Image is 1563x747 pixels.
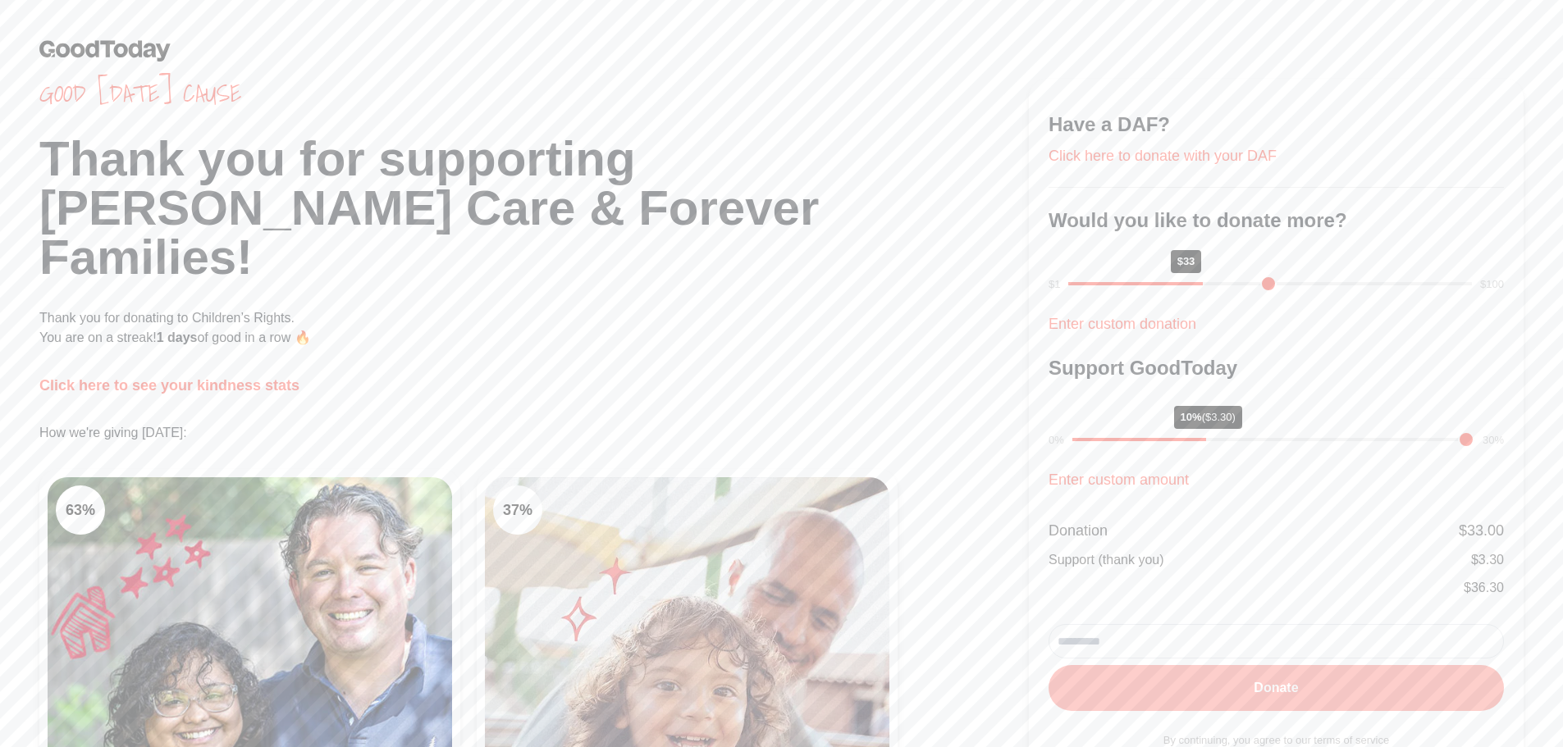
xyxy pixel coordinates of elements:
div: 10% [1174,406,1242,429]
h3: Support GoodToday [1049,355,1504,381]
span: Good [DATE] cause [39,79,1029,108]
h3: Have a DAF? [1049,112,1504,138]
div: $ [1464,578,1504,598]
span: 1 days [157,330,198,344]
h1: Thank you for supporting [PERSON_NAME] Care & Forever Families! [39,134,1029,282]
img: GoodToday [39,39,171,61]
div: 30% [1483,432,1504,449]
span: 33.00 [1467,522,1504,539]
span: ($3.30) [1202,411,1236,423]
div: Support (thank you) [1049,550,1164,570]
div: Donation [1049,519,1108,542]
h3: Would you like to donate more? [1049,207,1504,234]
div: $ [1471,550,1504,570]
div: 37 % [493,485,542,535]
span: 36.30 [1471,581,1504,594]
a: Enter custom donation [1049,316,1196,332]
div: 63 % [56,485,105,535]
div: $1 [1049,276,1060,293]
button: Donate [1049,665,1504,711]
a: Enter custom amount [1049,471,1189,488]
a: Click here to donate with your DAF [1049,148,1277,164]
a: Click here to see your kindness stats [39,377,299,394]
div: 0% [1049,432,1064,449]
p: How we're giving [DATE]: [39,423,1029,443]
div: $33 [1171,250,1202,273]
div: $ [1459,519,1504,542]
span: 3.30 [1478,553,1504,567]
div: $100 [1480,276,1504,293]
p: Thank you for donating to Children’s Rights. You are on a streak! of good in a row 🔥 [39,308,1029,348]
